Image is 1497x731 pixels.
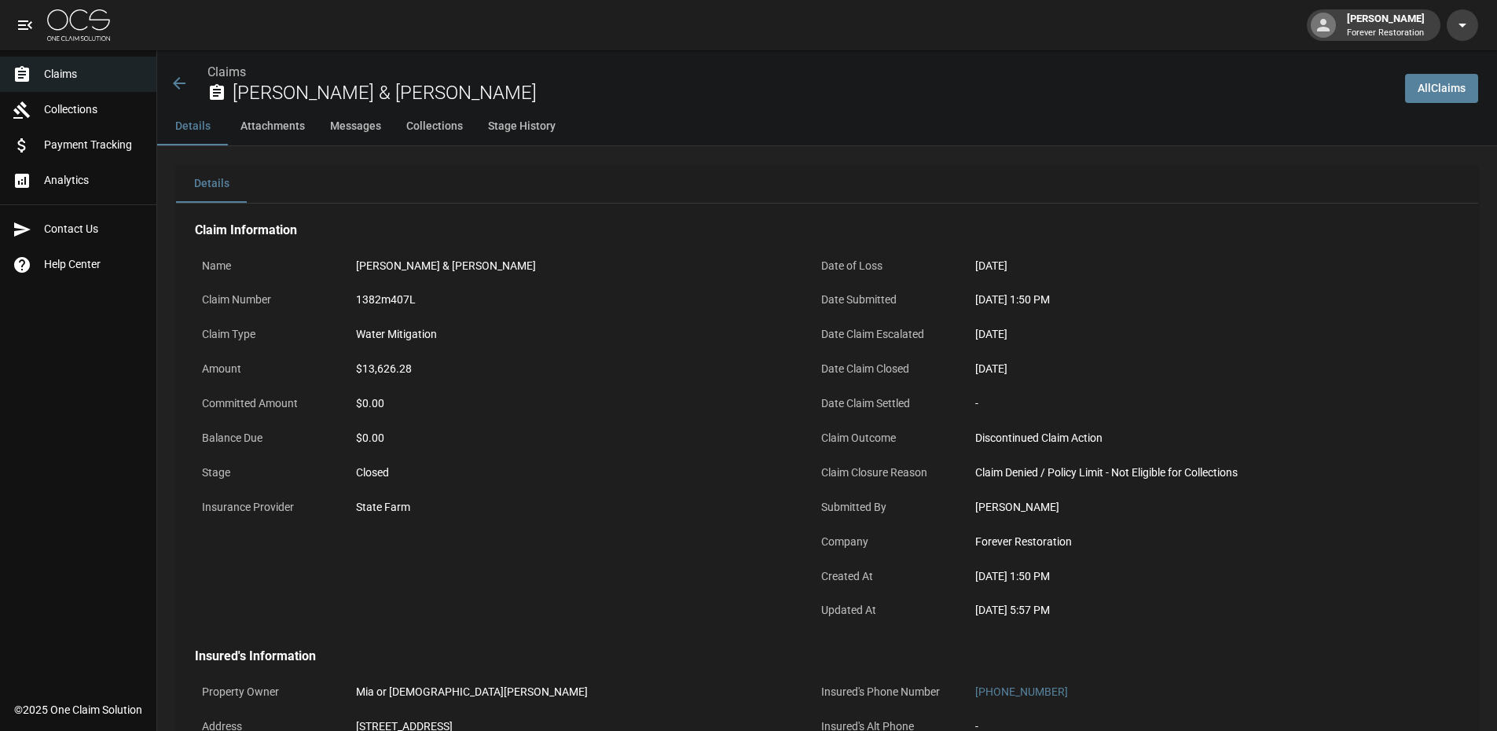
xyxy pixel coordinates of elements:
[44,221,144,237] span: Contact Us
[9,9,41,41] button: open drawer
[157,108,1497,145] div: anchor tabs
[317,108,394,145] button: Messages
[814,677,956,707] p: Insured's Phone Number
[394,108,475,145] button: Collections
[207,64,246,79] a: Claims
[814,423,956,454] p: Claim Outcome
[228,108,317,145] button: Attachments
[356,395,788,412] div: $0.00
[1341,11,1431,39] div: [PERSON_NAME]
[814,492,956,523] p: Submitted By
[975,534,1407,550] div: Forever Restoration
[195,457,336,488] p: Stage
[975,602,1407,619] div: [DATE] 5:57 PM
[157,108,228,145] button: Details
[207,63,1392,82] nav: breadcrumb
[195,423,336,454] p: Balance Due
[475,108,568,145] button: Stage History
[814,457,956,488] p: Claim Closure Reason
[975,499,1407,516] div: [PERSON_NAME]
[195,354,336,384] p: Amount
[356,465,788,481] div: Closed
[975,361,1407,377] div: [DATE]
[814,251,956,281] p: Date of Loss
[356,430,788,446] div: $0.00
[44,256,144,273] span: Help Center
[44,172,144,189] span: Analytics
[176,165,1478,203] div: details tabs
[195,492,336,523] p: Insurance Provider
[356,684,788,700] div: Mia or [DEMOGRAPHIC_DATA][PERSON_NAME]
[14,702,142,718] div: © 2025 One Claim Solution
[47,9,110,41] img: ocs-logo-white-transparent.png
[1347,27,1425,40] p: Forever Restoration
[975,465,1407,481] div: Claim Denied / Policy Limit - Not Eligible for Collections
[814,388,956,419] p: Date Claim Settled
[44,137,144,153] span: Payment Tracking
[195,222,1414,238] h4: Claim Information
[356,361,788,377] div: $13,626.28
[975,568,1407,585] div: [DATE] 1:50 PM
[814,527,956,557] p: Company
[356,292,788,308] div: 1382m407L
[195,285,336,315] p: Claim Number
[1405,74,1478,103] a: AllClaims
[814,561,956,592] p: Created At
[356,258,788,274] div: [PERSON_NAME] & [PERSON_NAME]
[195,677,336,707] p: Property Owner
[814,354,956,384] p: Date Claim Closed
[195,251,336,281] p: Name
[814,595,956,626] p: Updated At
[975,258,1407,274] div: [DATE]
[44,66,144,83] span: Claims
[975,685,1068,698] a: [PHONE_NUMBER]
[195,648,1414,664] h4: Insured's Information
[814,285,956,315] p: Date Submitted
[176,165,247,203] button: Details
[233,82,1392,105] h2: [PERSON_NAME] & [PERSON_NAME]
[975,430,1407,446] div: Discontinued Claim Action
[814,319,956,350] p: Date Claim Escalated
[975,292,1407,308] div: [DATE] 1:50 PM
[356,326,788,343] div: Water Mitigation
[44,101,144,118] span: Collections
[195,319,336,350] p: Claim Type
[195,388,336,419] p: Committed Amount
[356,499,788,516] div: State Farm
[975,326,1407,343] div: [DATE]
[975,395,1407,412] div: -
